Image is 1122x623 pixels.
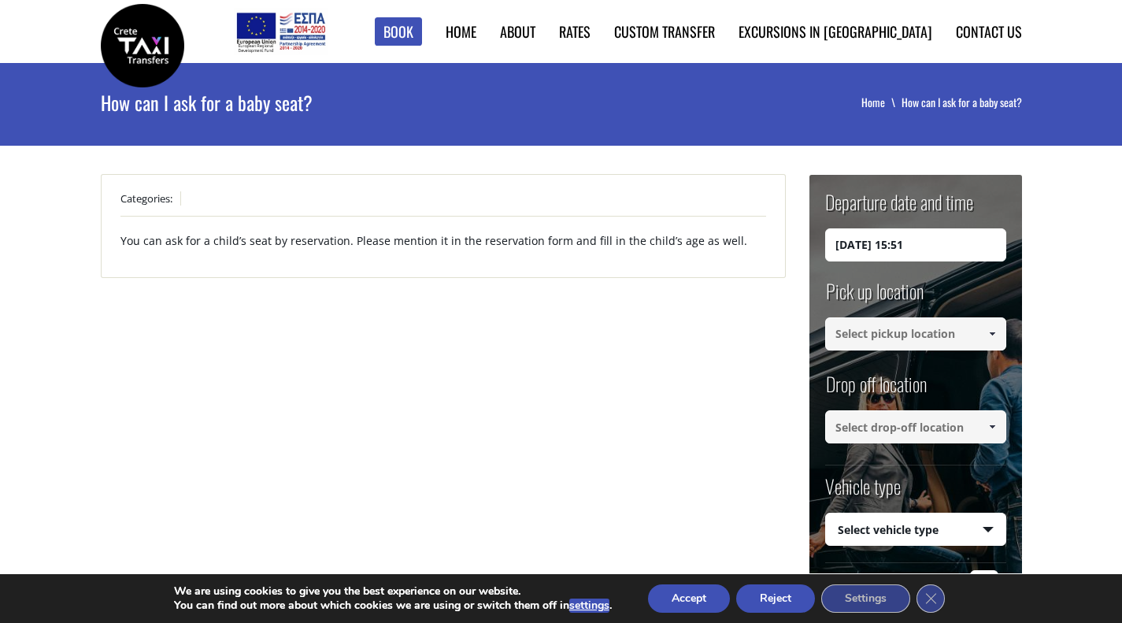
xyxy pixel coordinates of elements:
[101,63,624,142] h1: How can I ask for a baby seat?
[569,599,609,613] button: settings
[739,21,932,42] a: Excursions in [GEOGRAPHIC_DATA]
[825,473,901,513] label: Vehicle type
[825,410,1006,443] input: Select drop-off location
[825,317,1006,350] input: Select pickup location
[956,21,1022,42] a: Contact us
[614,21,715,42] a: Custom Transfer
[825,277,924,317] label: Pick up location
[979,410,1005,443] a: Show All Items
[446,21,476,42] a: Home
[174,599,612,613] p: You can find out more about which cookies we are using or switch them off in .
[902,95,1022,110] li: How can I ask for a baby seat?
[101,35,184,52] a: Crete Taxi Transfers | How can I ask for a baby seat? | Crete Taxi Transfers
[174,584,612,599] p: We are using cookies to give you the best experience on our website.
[559,21,591,42] a: Rates
[375,17,422,46] a: Book
[234,8,328,55] img: e-bannersEUERDF180X90.jpg
[120,191,181,206] span: Categories:
[101,4,184,87] img: Crete Taxi Transfers | How can I ask for a baby seat? | Crete Taxi Transfers
[825,370,927,410] label: Drop off location
[826,514,1005,547] span: Select vehicle type
[500,21,535,42] a: About
[821,584,910,613] button: Settings
[648,584,730,613] button: Accept
[120,232,766,262] p: You can ask for a child’s seat by reservation. Please mention it in the reservation form and fill...
[916,584,945,613] button: Close GDPR Cookie Banner
[861,94,902,110] a: Home
[736,584,815,613] button: Reject
[979,317,1005,350] a: Show All Items
[825,188,973,228] label: Departure date and time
